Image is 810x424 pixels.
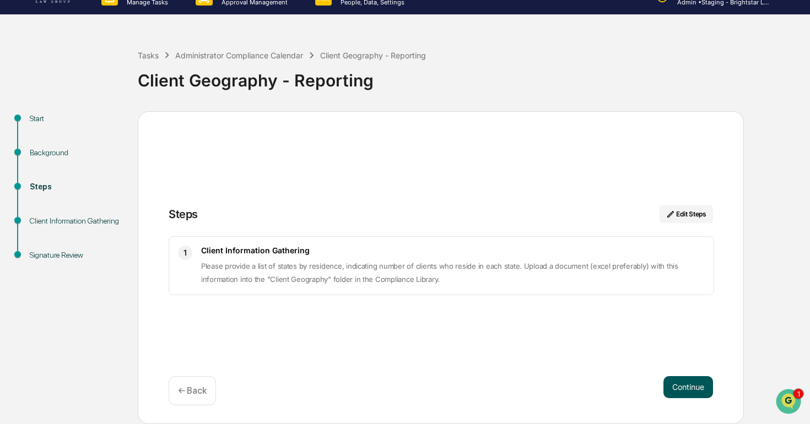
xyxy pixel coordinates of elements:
button: Continue [663,376,713,398]
div: Client Information Gathering [30,215,120,227]
h3: Client Information Gathering [201,246,705,255]
p: How can we help? [11,23,201,41]
div: Start new chat [50,84,181,95]
div: 🖐️ [11,226,20,235]
img: 1746055101610-c473b297-6a78-478c-a979-82029cc54cd1 [11,84,31,104]
div: Administrator Compliance Calendar [175,51,303,60]
div: Signature Review [30,249,120,261]
div: Past conversations [11,122,74,131]
a: 🔎Data Lookup [7,242,74,262]
div: Tasks [138,51,159,60]
button: Edit Steps [660,205,713,223]
span: [PERSON_NAME] [34,180,89,188]
span: [DATE] [98,180,120,188]
span: Pylon [110,273,133,281]
span: [PERSON_NAME] [34,150,89,159]
div: We're available if you need us! [50,95,152,104]
span: [DATE] [98,150,120,159]
div: 🔎 [11,247,20,256]
div: Start [30,113,120,124]
img: 1746055101610-c473b297-6a78-478c-a979-82029cc54cd1 [22,150,31,159]
span: Data Lookup [22,246,69,257]
a: Powered byPylon [78,273,133,281]
div: Client Geography - Reporting [320,51,426,60]
button: Start new chat [187,88,201,101]
span: • [91,150,95,159]
iframe: Open customer support [775,388,804,417]
img: 8933085812038_c878075ebb4cc5468115_72.jpg [23,84,43,104]
a: 🖐️Preclearance [7,221,75,241]
div: Client Geography - Reporting [138,62,804,90]
span: • [91,180,95,188]
div: Steps [30,181,120,193]
span: ​Please provide a list of states by residence, indicating number of clients who reside in each st... [201,262,678,284]
p: ← Back [178,385,207,396]
span: Attestations [91,225,137,236]
img: Cece Ferraez [11,169,29,187]
div: Steps [169,208,198,221]
button: See all [171,120,201,133]
a: 🗄️Attestations [75,221,141,241]
span: Preclearance [22,225,71,236]
div: 🗄️ [80,226,89,235]
div: Background [30,147,120,159]
span: 1 [183,246,187,259]
img: Mark Michael Astarita [11,139,29,157]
